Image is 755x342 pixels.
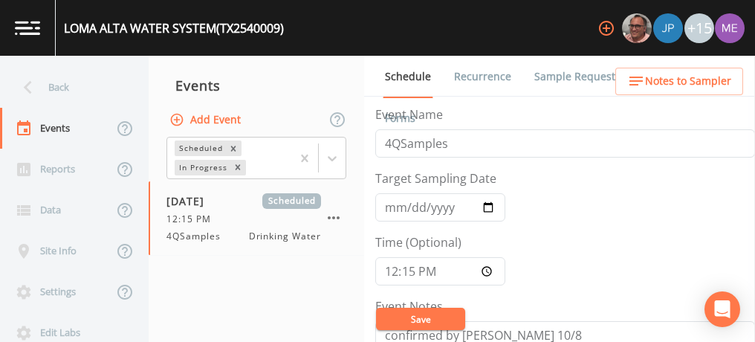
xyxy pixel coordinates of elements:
[375,170,496,187] label: Target Sampling Date
[149,67,364,104] div: Events
[175,160,230,175] div: In Progress
[653,13,683,43] img: 41241ef155101aa6d92a04480b0d0000
[149,181,364,256] a: [DATE]Scheduled12:15 PM4QSamplesDrinking Water
[249,230,321,243] span: Drinking Water
[166,230,230,243] span: 4QSamples
[375,106,443,123] label: Event Name
[175,141,225,156] div: Scheduled
[375,297,443,315] label: Event Notes
[383,97,418,139] a: Forms
[704,291,740,327] div: Open Intercom Messenger
[621,13,652,43] div: Mike Franklin
[622,13,652,43] img: e2d790fa78825a4bb76dcb6ab311d44c
[230,160,246,175] div: Remove In Progress
[262,193,321,209] span: Scheduled
[641,56,704,97] a: COC Details
[532,56,623,97] a: Sample Requests
[452,56,513,97] a: Recurrence
[166,213,220,226] span: 12:15 PM
[652,13,684,43] div: Joshua gere Paul
[645,72,731,91] span: Notes to Sampler
[375,233,461,251] label: Time (Optional)
[715,13,745,43] img: d4d65db7c401dd99d63b7ad86343d265
[225,141,242,156] div: Remove Scheduled
[684,13,714,43] div: +15
[15,21,40,35] img: logo
[166,193,215,209] span: [DATE]
[166,106,247,134] button: Add Event
[383,56,433,98] a: Schedule
[64,19,284,37] div: LOMA ALTA WATER SYSTEM (TX2540009)
[376,308,465,330] button: Save
[615,68,743,95] button: Notes to Sampler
